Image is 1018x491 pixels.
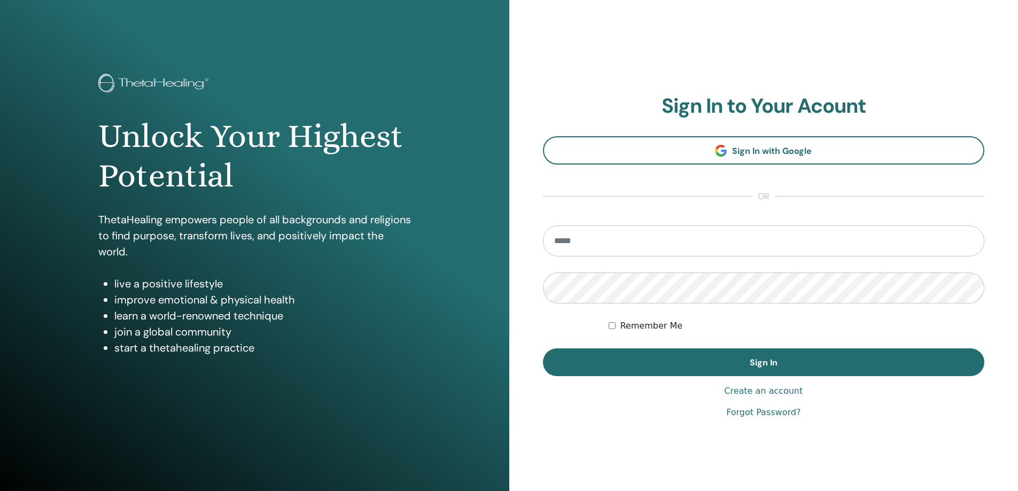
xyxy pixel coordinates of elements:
h2: Sign In to Your Acount [543,94,985,119]
span: or [752,190,775,203]
a: Create an account [724,385,803,398]
button: Sign In [543,348,985,376]
li: start a thetahealing practice [114,340,411,356]
h1: Unlock Your Highest Potential [98,116,411,196]
div: Keep me authenticated indefinitely or until I manually logout [609,319,984,332]
li: live a positive lifestyle [114,276,411,292]
label: Remember Me [620,319,682,332]
li: join a global community [114,324,411,340]
a: Sign In with Google [543,136,985,165]
a: Forgot Password? [726,406,801,419]
p: ThetaHealing empowers people of all backgrounds and religions to find purpose, transform lives, a... [98,212,411,260]
span: Sign In [750,357,778,368]
span: Sign In with Google [732,145,812,157]
li: improve emotional & physical health [114,292,411,308]
li: learn a world-renowned technique [114,308,411,324]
